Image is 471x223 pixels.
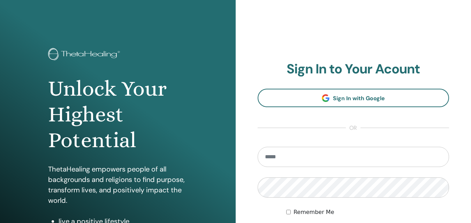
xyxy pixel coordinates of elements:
[48,164,188,206] p: ThetaHealing empowers people of all backgrounds and religions to find purpose, transform lives, a...
[258,61,449,77] h2: Sign In to Your Acount
[333,95,385,102] span: Sign In with Google
[346,124,360,132] span: or
[258,89,449,107] a: Sign In with Google
[286,208,449,216] div: Keep me authenticated indefinitely or until I manually logout
[48,76,188,153] h1: Unlock Your Highest Potential
[294,208,334,216] label: Remember Me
